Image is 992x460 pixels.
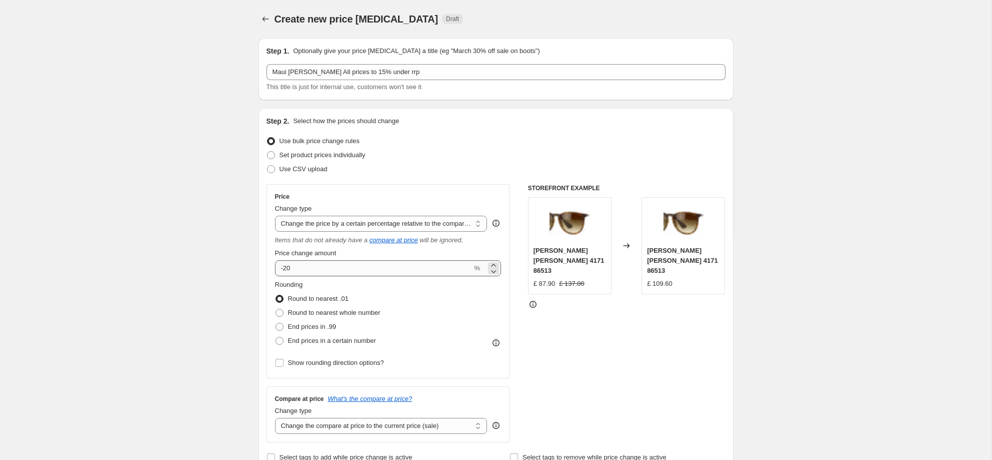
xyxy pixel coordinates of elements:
button: compare at price [369,236,418,244]
span: Draft [446,15,459,23]
span: Change type [275,407,312,414]
span: This title is just for internal use, customers won't see it [266,83,421,91]
span: Change type [275,205,312,212]
div: help [491,420,501,430]
span: [PERSON_NAME] [PERSON_NAME] 4171 86513 [647,247,718,274]
span: [PERSON_NAME] [PERSON_NAME] 4171 86513 [533,247,604,274]
input: -20 [275,260,472,276]
button: What's the compare at price? [328,395,412,402]
span: Round to nearest whole number [288,309,380,316]
img: ray-ban-erika-4171-86513-hd-1_80x.jpg [663,203,703,243]
h2: Step 2. [266,116,289,126]
i: Items that do not already have a [275,236,368,244]
input: 30% off holiday sale [266,64,725,80]
span: Use bulk price change rules [279,137,359,145]
span: £ 109.60 [647,280,672,287]
p: Select how the prices should change [293,116,399,126]
h3: Price [275,193,289,201]
span: Set product prices individually [279,151,365,159]
span: £ 87.90 [533,280,555,287]
i: will be ignored. [419,236,463,244]
h6: STOREFRONT EXAMPLE [528,184,725,192]
span: End prices in a certain number [288,337,376,344]
span: % [474,264,480,272]
span: End prices in .99 [288,323,336,330]
span: Round to nearest .01 [288,295,348,302]
span: Use CSV upload [279,165,327,173]
span: Rounding [275,281,303,288]
span: £ 137.00 [559,280,584,287]
div: help [491,218,501,228]
span: Show rounding direction options? [288,359,384,366]
span: Create new price [MEDICAL_DATA] [274,14,438,25]
span: Price change amount [275,249,336,257]
h2: Step 1. [266,46,289,56]
h3: Compare at price [275,395,324,403]
p: Optionally give your price [MEDICAL_DATA] a title (eg "March 30% off sale on boots") [293,46,539,56]
button: Price change jobs [258,12,272,26]
img: ray-ban-erika-4171-86513-hd-1_80x.jpg [549,203,589,243]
